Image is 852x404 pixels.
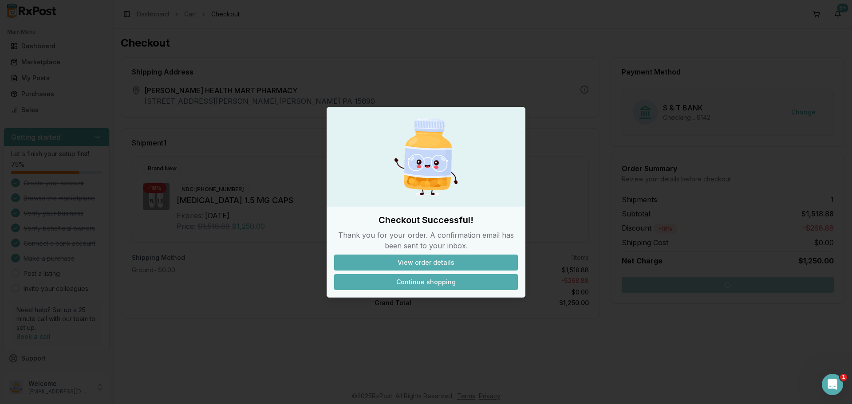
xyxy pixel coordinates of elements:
[334,274,518,290] button: Continue shopping
[334,230,518,251] p: Thank you for your order. A confirmation email has been sent to your inbox.
[840,374,847,381] span: 1
[383,114,469,200] img: Happy Pill Bottle
[334,255,518,271] button: View order details
[822,374,843,395] iframe: Intercom live chat
[334,214,518,226] h2: Checkout Successful!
